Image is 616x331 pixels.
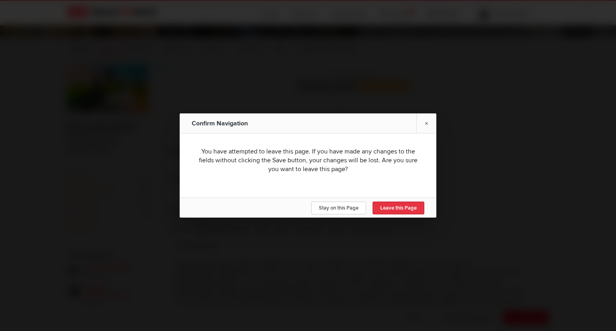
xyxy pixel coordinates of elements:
[319,205,359,211] span: Stay on this Page
[6,87,366,96] p: See you soon,
[6,22,366,80] p: The air is crisp and it's Fall once again. On this ride we might see the leave's changing color o...
[196,145,420,175] p: You have attempted to leave this page. If you have made any changes to the fields without clickin...
[6,6,366,16] p: Hellp everyone,
[192,113,280,133] div: Confirm Navigation
[380,205,417,211] span: Leave this Page
[416,113,436,133] a: ×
